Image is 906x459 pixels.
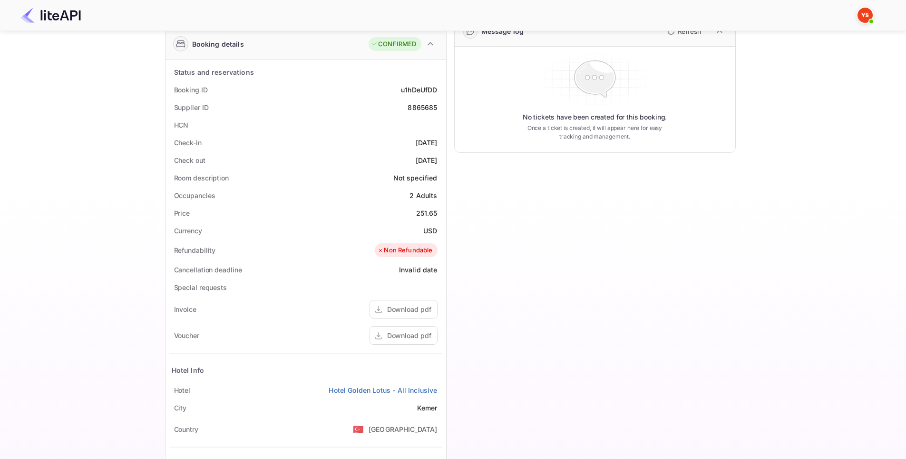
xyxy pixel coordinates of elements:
span: United States [353,420,364,438]
div: Supplier ID [174,102,209,112]
div: Not specified [393,173,438,183]
div: Download pdf [387,330,431,340]
div: Invoice [174,304,196,314]
button: Refresh [662,24,705,39]
div: 8865685 [408,102,437,112]
div: Country [174,424,198,434]
a: Hotel Golden Lotus - All Inclusive [329,385,437,395]
div: USD [423,226,437,236]
div: Room description [174,173,229,183]
div: u1hDeUfDD [401,85,437,95]
div: Status and reservations [174,67,254,77]
div: Refundability [174,245,216,255]
div: Booking details [192,39,244,49]
div: Voucher [174,330,199,340]
p: Once a ticket is created, it will appear here for easy tracking and management. [520,124,670,141]
div: Message log [481,26,524,36]
div: Special requests [174,282,227,292]
div: [DATE] [416,138,438,148]
div: Invalid date [399,265,438,275]
div: Check-in [174,138,202,148]
div: [GEOGRAPHIC_DATA] [369,424,438,434]
div: Hotel Info [172,365,205,375]
p: No tickets have been created for this booking. [523,112,667,122]
div: 2 Adults [409,190,437,200]
div: [DATE] [416,155,438,165]
div: Kemer [417,403,438,413]
div: Booking ID [174,85,208,95]
div: CONFIRMED [371,40,416,49]
div: Currency [174,226,202,236]
div: Hotel [174,385,191,395]
div: Occupancies [174,190,215,200]
img: Yandex Support [857,8,873,23]
div: Download pdf [387,304,431,314]
div: Price [174,208,190,218]
div: HCN [174,120,189,130]
div: Cancellation deadline [174,265,242,275]
div: 251.65 [416,208,438,218]
p: Refresh [678,26,701,36]
img: LiteAPI Logo [21,8,81,23]
div: Non Refundable [377,246,432,255]
div: Check out [174,155,205,165]
div: City [174,403,187,413]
